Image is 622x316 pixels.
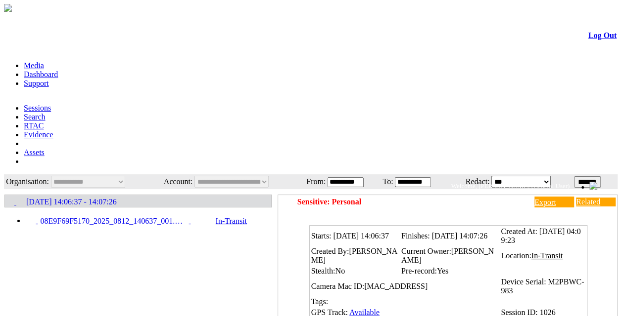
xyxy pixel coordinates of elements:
td: Organisation: [5,175,49,188]
span: 08E9F69F5170_2025_0812_140637_001.MP4 [38,217,189,226]
a: Related [576,197,616,206]
img: video24_pre.svg [25,216,36,227]
span: Created At: [501,227,537,236]
span: [MAC_ADDRESS] [364,282,428,290]
td: Camera Mac ID: [311,277,500,296]
span: Tags: [311,297,328,306]
a: Export [534,197,574,207]
span: In-Transit [531,251,563,260]
td: Location: [500,246,585,265]
span: [DATE] 14:07:26 [432,232,487,240]
span: [PERSON_NAME] [401,247,494,264]
td: Redact: [445,175,490,188]
a: [DATE] 14:06:37 - 14:07:26 [5,196,271,206]
td: From: [299,175,326,188]
a: Sessions [24,104,51,112]
td: Current Owner: [401,246,499,265]
a: Assets [24,148,45,157]
span: [PERSON_NAME] [311,247,398,264]
span: [DATE] 14:06:37 [333,232,388,240]
span: No [335,267,345,275]
span: Starts: [311,232,332,240]
img: arrow-3.png [4,4,12,12]
span: Welcome, [PERSON_NAME] (General User) [451,182,570,190]
td: Created By: [311,246,400,265]
span: [DATE] 04:09:23 [501,227,580,244]
a: Dashboard [24,70,58,79]
a: Support [24,79,49,87]
a: 08E9F69F5170_2025_0812_140637_001.MP4 In-Transit [25,216,252,225]
a: Media [24,61,44,70]
td: To: [378,175,393,188]
img: bell24.png [589,182,597,190]
span: Device Serial: [501,277,546,286]
td: Stealth: [311,266,400,276]
span: [DATE] 14:06:37 - 14:07:26 [26,197,117,206]
span: Yes [437,267,448,275]
a: Evidence [24,130,53,139]
a: Log Out [588,31,617,39]
td: Account: [153,175,193,188]
td: Sensitive: Personal [297,196,516,208]
span: In-Transit [191,217,252,225]
td: Pre-record: [401,266,499,276]
span: M2PBWC-983 [501,277,584,295]
a: Search [24,113,46,121]
span: Finishes: [401,232,430,240]
a: RTAC [24,121,44,130]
